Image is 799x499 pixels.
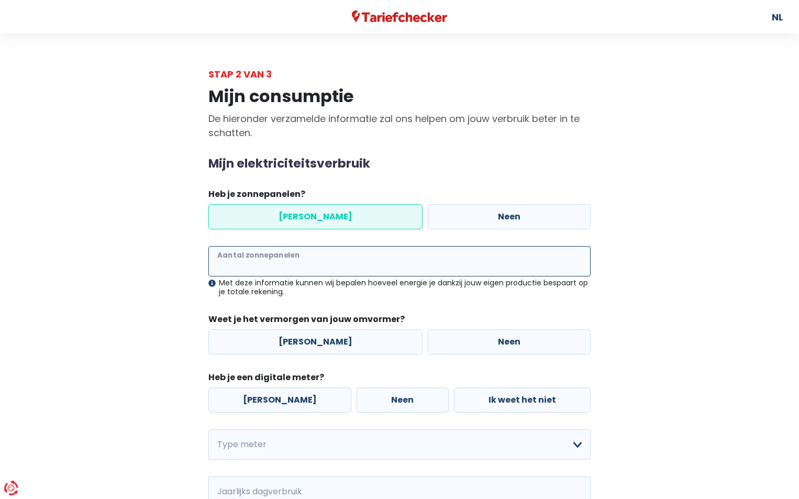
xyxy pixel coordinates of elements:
[208,313,591,329] legend: Weet je het vermorgen van jouw omvormer?
[208,387,351,413] label: [PERSON_NAME]
[208,329,423,354] label: [PERSON_NAME]
[208,157,591,171] h2: Mijn elektriciteitsverbruik
[208,204,423,229] label: [PERSON_NAME]
[208,279,591,296] div: Met deze informatie kunnen wij bepalen hoeveel energie je dankzij jouw eigen productie bespaart o...
[428,329,591,354] label: Neen
[208,188,591,204] legend: Heb je zonnepanelen?
[352,10,447,24] img: Tariefchecker logo
[208,86,591,106] h1: Mijn consumptie
[428,204,591,229] label: Neen
[208,67,591,81] div: Stap 2 van 3
[208,112,591,140] p: De hieronder verzamelde informatie zal ons helpen om jouw verbruik beter in te schatten.
[454,387,591,413] label: Ik weet het niet
[208,371,591,387] legend: Heb je een digitale meter?
[357,387,448,413] label: Neen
